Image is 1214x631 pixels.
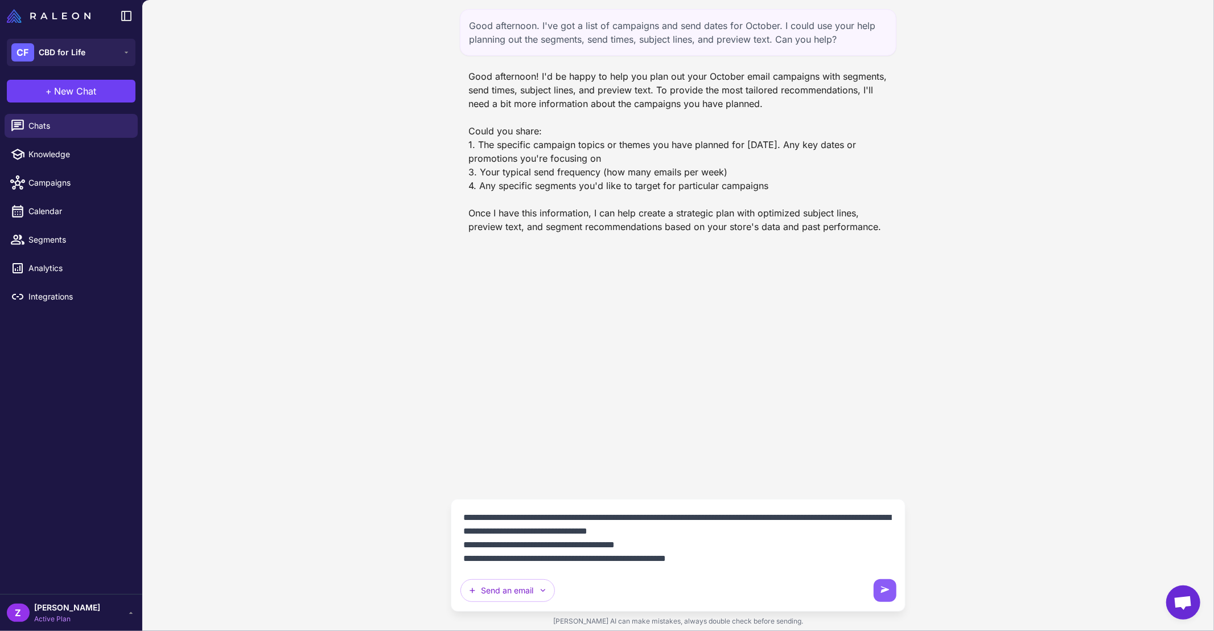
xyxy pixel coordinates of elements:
[460,579,555,602] button: Send an email
[1166,585,1200,620] a: Open chat
[46,84,52,98] span: +
[28,233,129,246] span: Segments
[28,205,129,218] span: Calendar
[34,614,100,624] span: Active Plan
[28,120,129,132] span: Chats
[7,9,90,23] img: Raleon Logo
[34,601,100,614] span: [PERSON_NAME]
[28,177,129,189] span: Campaigns
[7,39,135,66] button: CFCBD for Life
[460,9,897,56] div: Good afternoon. I've got a list of campaigns and send dates for October. I could use your help pl...
[451,612,906,631] div: [PERSON_NAME] AI can make mistakes, always double check before sending.
[39,46,85,59] span: CBD for Life
[28,290,129,303] span: Integrations
[5,142,138,166] a: Knowledge
[5,285,138,309] a: Integrations
[7,604,30,622] div: Z
[5,228,138,252] a: Segments
[5,114,138,138] a: Chats
[5,256,138,280] a: Analytics
[11,43,34,62] div: CF
[460,65,897,238] div: Good afternoon! I'd be happy to help you plan out your October email campaigns with segments, sen...
[5,199,138,223] a: Calendar
[5,171,138,195] a: Campaigns
[7,80,135,103] button: +New Chat
[28,262,129,274] span: Analytics
[55,84,97,98] span: New Chat
[28,148,129,161] span: Knowledge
